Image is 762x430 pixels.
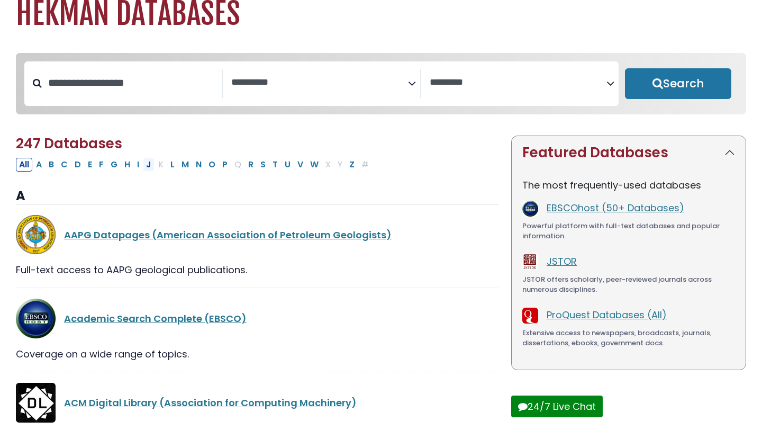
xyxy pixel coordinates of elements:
button: Filter Results L [167,158,178,172]
button: Filter Results H [121,158,133,172]
div: Alpha-list to filter by first letter of database name [16,157,373,171]
textarea: Search [231,77,408,88]
button: Filter Results E [85,158,95,172]
button: Filter Results V [294,158,306,172]
a: ACM Digital Library (Association for Computing Machinery) [64,396,357,409]
button: Filter Results A [33,158,45,172]
button: 24/7 Live Chat [511,396,603,417]
div: JSTOR offers scholarly, peer-reviewed journals across numerous disciplines. [522,274,735,295]
button: Featured Databases [512,136,746,169]
button: Filter Results O [205,158,219,172]
p: The most frequently-used databases [522,178,735,192]
button: Filter Results M [178,158,192,172]
button: Filter Results G [107,158,121,172]
button: Filter Results N [193,158,205,172]
button: Filter Results T [269,158,281,172]
button: All [16,158,32,172]
a: JSTOR [547,255,577,268]
button: Filter Results B [46,158,57,172]
nav: Search filters [16,53,746,114]
h3: A [16,189,498,204]
button: Filter Results R [245,158,257,172]
div: Coverage on a wide range of topics. [16,347,498,361]
div: Extensive access to newspapers, broadcasts, journals, dissertations, ebooks, government docs. [522,328,735,348]
button: Filter Results S [257,158,269,172]
button: Filter Results F [96,158,107,172]
div: Full-text access to AAPG geological publications. [16,263,498,277]
button: Filter Results P [219,158,231,172]
button: Filter Results U [282,158,294,172]
button: Filter Results D [71,158,84,172]
button: Filter Results C [58,158,71,172]
span: 247 Databases [16,134,122,153]
button: Filter Results W [307,158,322,172]
div: Powerful platform with full-text databases and popular information. [522,221,735,241]
button: Filter Results I [134,158,142,172]
textarea: Search [430,77,606,88]
button: Filter Results Z [346,158,358,172]
a: AAPG Datapages (American Association of Petroleum Geologists) [64,228,392,241]
input: Search database by title or keyword [42,74,222,92]
a: EBSCOhost (50+ Databases) [547,201,684,214]
button: Filter Results J [143,158,155,172]
a: Academic Search Complete (EBSCO) [64,312,247,325]
a: ProQuest Databases (All) [547,308,667,321]
button: Submit for Search Results [625,68,731,99]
